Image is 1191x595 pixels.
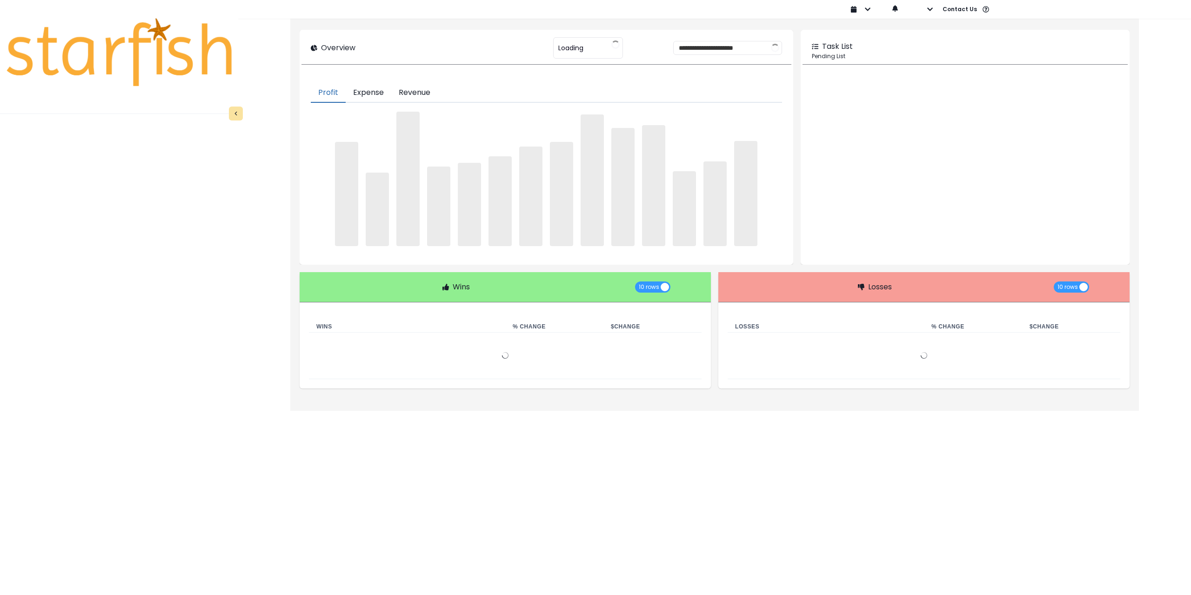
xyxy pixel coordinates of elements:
th: Wins [309,321,505,333]
span: ‌ [550,142,573,246]
p: Task List [822,41,853,52]
span: ‌ [611,128,635,246]
p: Wins [453,281,470,293]
span: ‌ [703,161,727,246]
th: $ Change [603,321,702,333]
th: % Change [924,321,1022,333]
button: Expense [346,83,391,103]
span: 10 rows [639,281,659,293]
span: ‌ [734,141,757,246]
th: $ Change [1022,321,1120,333]
p: Pending List [812,52,1118,60]
span: ‌ [642,125,665,246]
span: ‌ [335,142,358,246]
button: Revenue [391,83,438,103]
span: ‌ [673,171,696,246]
span: ‌ [366,173,389,246]
th: % Change [505,321,603,333]
p: Overview [321,42,355,53]
p: Losses [868,281,892,293]
span: 10 rows [1057,281,1078,293]
span: ‌ [488,156,512,246]
button: Profit [311,83,346,103]
span: ‌ [581,114,604,246]
span: ‌ [458,163,481,246]
span: ‌ [396,112,420,246]
span: ‌ [427,167,450,246]
th: Losses [728,321,924,333]
span: ‌ [519,147,542,246]
span: Loading [558,38,583,58]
